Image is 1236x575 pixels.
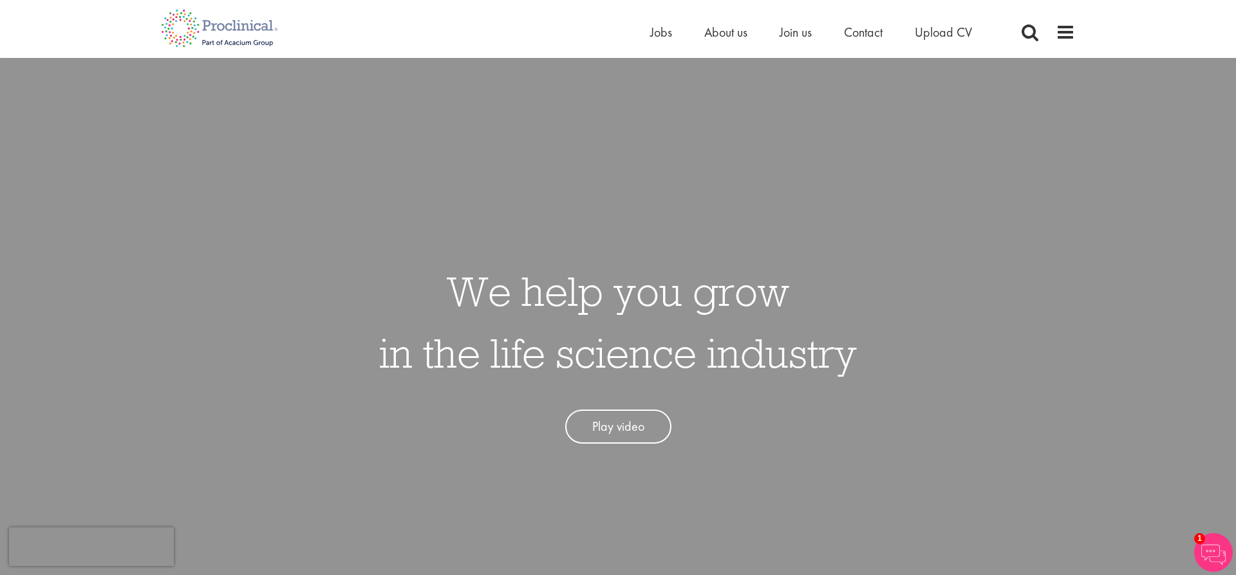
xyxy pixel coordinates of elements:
a: Contact [844,24,883,41]
a: Jobs [650,24,672,41]
a: Upload CV [915,24,972,41]
h1: We help you grow in the life science industry [379,260,857,384]
img: Chatbot [1194,533,1233,572]
span: 1 [1194,533,1205,544]
a: About us [704,24,747,41]
a: Play video [565,410,671,444]
a: Join us [780,24,812,41]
